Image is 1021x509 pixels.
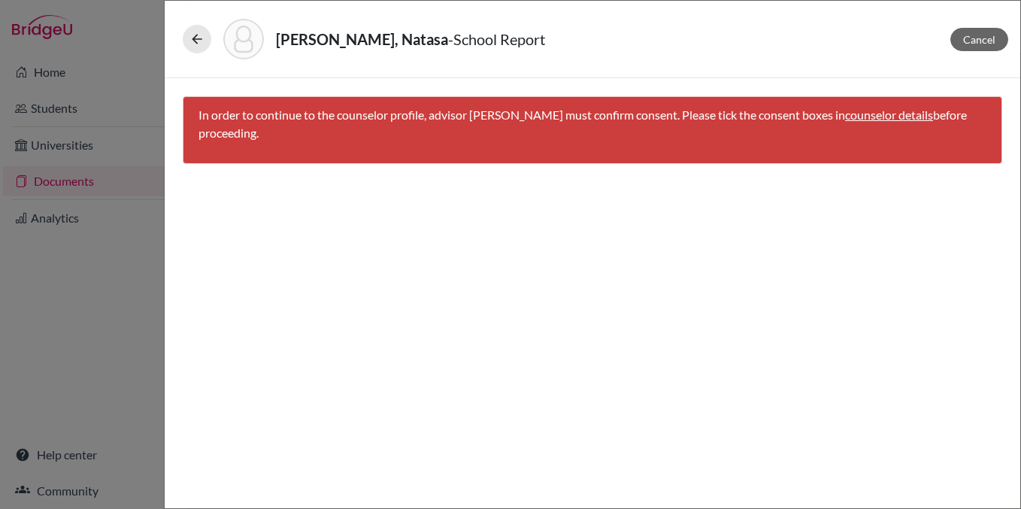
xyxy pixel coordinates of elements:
[963,33,995,46] span: Cancel
[845,108,933,122] a: counselor details
[198,106,986,142] p: In order to continue to the counselor profile, advisor [PERSON_NAME] must confirm consent. Please...
[950,28,1008,51] button: Cancel
[276,30,448,48] strong: [PERSON_NAME], Natasa
[448,30,545,48] span: - School Report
